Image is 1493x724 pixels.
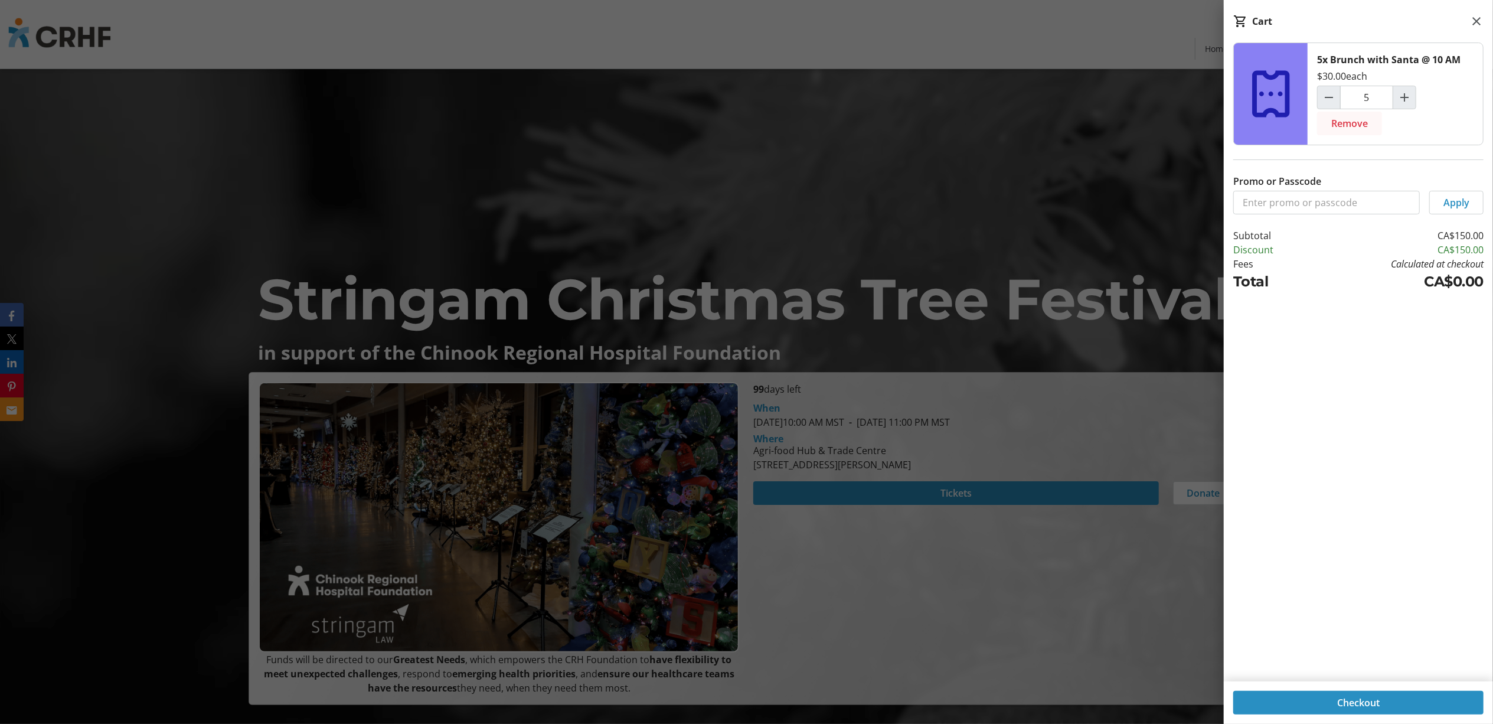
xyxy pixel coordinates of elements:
td: Total [1233,271,1309,292]
input: Brunch with Santa @ 10 AM Quantity [1340,86,1393,109]
td: CA$0.00 [1309,271,1484,292]
input: Enter promo or passcode [1233,191,1420,214]
button: Decrement by one [1318,86,1340,109]
td: Calculated at checkout [1309,257,1484,271]
td: CA$150.00 [1309,229,1484,243]
span: Remove [1331,116,1368,131]
div: $30.00 each [1317,69,1367,83]
label: Promo or Passcode [1233,174,1321,188]
div: Cart [1252,14,1272,28]
button: Checkout [1233,691,1484,715]
button: Apply [1429,191,1484,214]
span: Checkout [1337,696,1380,710]
button: Increment by one [1393,86,1416,109]
div: 5x Brunch with Santa @ 10 AM [1317,53,1461,67]
td: Discount [1233,243,1309,257]
td: CA$150.00 [1309,243,1484,257]
td: Subtotal [1233,229,1309,243]
td: Fees [1233,257,1309,271]
button: Remove [1317,112,1382,135]
span: Apply [1443,195,1469,210]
